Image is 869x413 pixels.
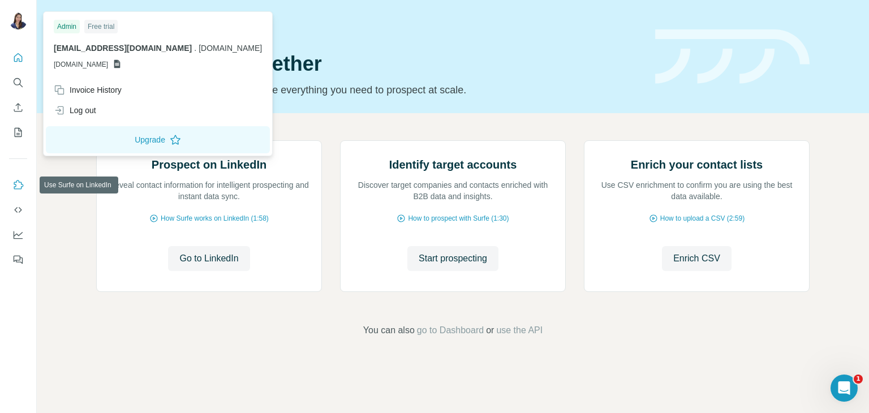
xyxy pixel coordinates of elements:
span: . [194,44,196,53]
button: Enrich CSV [662,246,732,271]
span: How to prospect with Surfe (1:30) [408,213,509,223]
span: [DOMAIN_NAME] [199,44,262,53]
div: Free trial [84,20,118,33]
span: 1 [854,375,863,384]
img: banner [655,29,810,84]
iframe: Intercom live chat [831,375,858,402]
button: My lists [9,122,27,143]
button: Upgrade [46,126,270,153]
button: Use Surfe API [9,200,27,220]
h2: Identify target accounts [389,157,517,173]
p: Reveal contact information for intelligent prospecting and instant data sync. [108,179,310,202]
p: Discover target companies and contacts enriched with B2B data and insights. [352,179,554,202]
p: Use CSV enrichment to confirm you are using the best data available. [596,179,798,202]
button: Use Surfe on LinkedIn [9,175,27,195]
div: Log out [54,105,96,116]
div: Quick start [96,21,642,32]
button: Search [9,72,27,93]
button: Feedback [9,249,27,270]
span: or [486,324,494,337]
button: use the API [496,324,543,337]
span: You can also [363,324,415,337]
h2: Prospect on LinkedIn [152,157,266,173]
button: Go to LinkedIn [168,246,249,271]
button: Dashboard [9,225,27,245]
p: Pick your starting point and we’ll provide everything you need to prospect at scale. [96,82,642,98]
button: Quick start [9,48,27,68]
span: How Surfe works on LinkedIn (1:58) [161,213,269,223]
h1: Let’s prospect together [96,53,642,75]
button: Start prospecting [407,246,498,271]
span: [EMAIL_ADDRESS][DOMAIN_NAME] [54,44,192,53]
button: Enrich CSV [9,97,27,118]
span: [DOMAIN_NAME] [54,59,108,70]
span: How to upload a CSV (2:59) [660,213,745,223]
span: Go to LinkedIn [179,252,238,265]
button: go to Dashboard [417,324,484,337]
div: Admin [54,20,80,33]
span: Start prospecting [419,252,487,265]
img: Avatar [9,11,27,29]
div: Invoice History [54,84,122,96]
span: Enrich CSV [673,252,720,265]
h2: Enrich your contact lists [631,157,763,173]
